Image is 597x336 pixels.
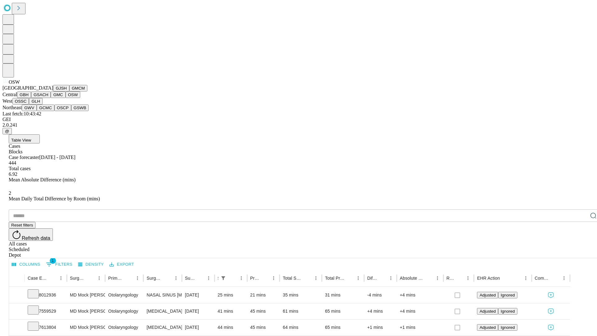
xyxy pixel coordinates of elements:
button: OSSC [12,98,29,105]
button: Show filters [219,274,228,282]
button: Menu [269,274,278,282]
div: -4 mins [367,287,394,303]
button: Sort [345,274,354,282]
div: 65 mins [325,320,361,335]
button: Menu [57,274,65,282]
span: Central [2,92,17,97]
div: 2.0.241 [2,122,595,128]
button: Menu [433,274,442,282]
button: Adjusted [477,292,498,298]
button: Sort [378,274,386,282]
div: Otolaryngology [108,320,140,335]
button: GWV [22,105,37,111]
div: Total Predicted Duration [325,276,345,281]
button: GSWB [71,105,89,111]
div: GEI [2,117,595,122]
div: NASAL SINUS [MEDICAL_DATA] CONTROL NASAL SINUS HEMORRHAGE [146,287,178,303]
span: Case forecaster [9,155,39,160]
button: Density [76,260,105,269]
button: Menu [172,274,180,282]
span: 6.92 [9,171,17,177]
button: Reset filters [9,222,35,228]
span: [DATE] - [DATE] [39,155,75,160]
span: Last fetch: 10:43:42 [2,111,41,116]
div: MD Mock [PERSON_NAME] [70,320,102,335]
div: 1 active filter [219,274,228,282]
span: Reset filters [11,223,33,227]
span: Adjusted [479,309,496,314]
div: 35 mins [283,287,319,303]
button: Ignored [498,292,517,298]
button: Show filters [44,259,74,269]
div: [DATE] [185,287,211,303]
div: 64 mins [283,320,319,335]
button: Sort [551,274,560,282]
span: [GEOGRAPHIC_DATA] [2,85,53,91]
button: OSW [66,91,81,98]
span: 2 [9,190,11,196]
span: Ignored [501,325,515,330]
div: Surgeon Name [70,276,86,281]
div: Resolved in EHR [447,276,455,281]
button: Expand [12,322,21,333]
button: Menu [133,274,142,282]
button: Sort [501,274,509,282]
button: Adjusted [477,308,498,315]
div: 45 mins [250,320,277,335]
button: Menu [312,274,320,282]
button: Ignored [498,308,517,315]
div: 7613804 [28,320,64,335]
div: +4 mins [400,303,440,319]
div: Case Epic Id [28,276,47,281]
button: Sort [124,274,133,282]
div: Absolute Difference [400,276,424,281]
button: Menu [237,274,246,282]
div: 21 mins [250,287,277,303]
span: Ignored [501,309,515,314]
button: Menu [95,274,104,282]
button: Sort [86,274,95,282]
span: Ignored [501,293,515,297]
span: Total cases [9,166,30,171]
span: Table View [11,138,31,142]
button: Sort [303,274,312,282]
button: Expand [12,290,21,301]
button: Menu [521,274,530,282]
div: +1 mins [400,320,440,335]
span: Northeast [2,105,22,110]
div: 61 mins [283,303,319,319]
span: Adjusted [479,325,496,330]
button: Export [108,260,136,269]
button: Table View [9,134,40,143]
button: GMC [51,91,65,98]
button: OSCP [54,105,71,111]
button: GBH [17,91,31,98]
div: 41 mins [218,303,244,319]
div: [MEDICAL_DATA] UNDER AGE [DEMOGRAPHIC_DATA] [146,320,178,335]
div: Predicted In Room Duration [250,276,260,281]
span: OSW [9,79,20,85]
button: Menu [560,274,568,282]
button: Refresh data [9,228,53,241]
div: 65 mins [325,303,361,319]
button: GLH [29,98,42,105]
button: Expand [12,306,21,317]
span: Mean Daily Total Difference by Room (mins) [9,196,100,201]
div: Otolaryngology [108,303,140,319]
div: [MEDICAL_DATA] UNDER AGE [DEMOGRAPHIC_DATA] [146,303,178,319]
span: @ [5,129,9,133]
span: West [2,98,12,104]
span: Adjusted [479,293,496,297]
div: Surgery Name [146,276,162,281]
div: 7559529 [28,303,64,319]
button: GMCM [69,85,87,91]
div: Total Scheduled Duration [283,276,302,281]
button: Ignored [498,324,517,331]
button: Menu [204,274,213,282]
button: Select columns [10,260,42,269]
div: +1 mins [367,320,394,335]
div: MD Mock [PERSON_NAME] [70,303,102,319]
div: 31 mins [325,287,361,303]
button: Menu [386,274,395,282]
